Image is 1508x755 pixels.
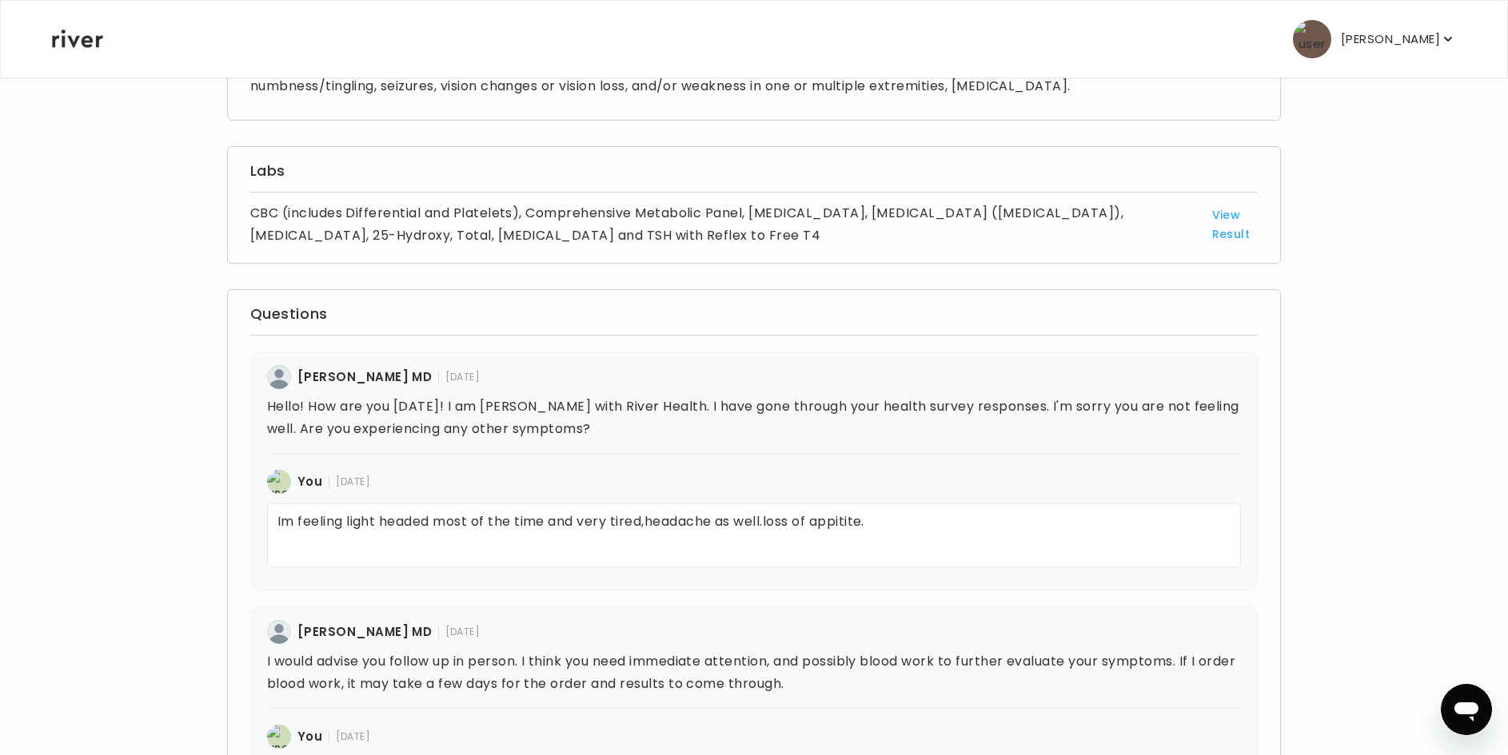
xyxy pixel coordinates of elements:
[297,366,433,388] h4: [PERSON_NAME] MD
[250,202,1203,247] h4: CBC (includes Differential and Platelets), Comprehensive Metabolic Panel, [MEDICAL_DATA], [MEDICA...
[267,725,291,749] img: user avatar
[250,303,1259,325] h3: Questions
[267,395,1242,440] p: Hello! How are you [DATE]! I am [PERSON_NAME] with River Health. I have gone through your health ...
[438,371,480,383] span: [DATE]
[267,365,291,389] img: user avatar
[250,160,1259,182] h3: Labs
[1293,20,1331,58] img: user avatar
[1341,28,1440,50] p: [PERSON_NAME]
[297,621,433,643] h4: [PERSON_NAME] MD
[297,471,322,493] h4: You
[267,470,291,494] img: user avatar
[438,626,480,638] span: [DATE]
[267,503,1242,567] p: Im feeling light headed most of the time and very tired,headache as well.loss of appitite.
[297,725,322,748] h4: You
[1441,684,1492,735] iframe: Button to launch messaging window
[1293,20,1456,58] button: user avatar[PERSON_NAME]
[329,475,370,488] span: [DATE]
[1212,205,1259,244] a: View Result
[329,730,370,743] span: [DATE]
[267,620,291,644] img: user avatar
[267,650,1242,695] p: I would advise you follow up in person. I think you need immediate attention, and possibly blood ...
